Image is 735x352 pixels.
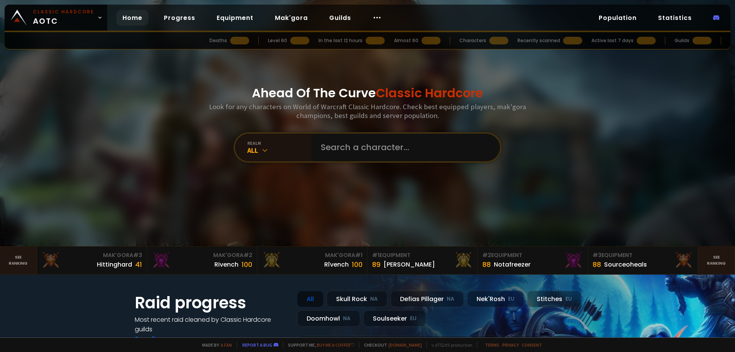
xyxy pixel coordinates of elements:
a: Mak'gora [269,10,314,26]
span: Support me, [283,342,354,348]
div: Defias Pillager [390,291,464,307]
a: a fan [220,342,232,348]
div: Rivench [214,260,238,269]
a: Equipment [211,10,260,26]
div: Rîvench [324,260,349,269]
div: Recently scanned [518,37,560,44]
a: #1Equipment89[PERSON_NAME] [367,247,478,274]
h4: Most recent raid cleaned by Classic Hardcore guilds [135,315,288,334]
a: #2Equipment88Notafreezer [478,247,588,274]
span: # 2 [482,251,491,259]
span: Classic Hardcore [376,84,483,102]
div: Characters [459,37,486,44]
div: All [297,291,323,307]
small: NA [447,295,454,303]
small: EU [565,295,572,303]
a: Guilds [323,10,357,26]
div: Notafreezer [494,260,531,269]
span: # 2 [243,251,252,259]
a: Mak'Gora#3Hittinghard41 [37,247,147,274]
div: Mak'Gora [41,251,142,259]
h3: Look for any characters on World of Warcraft Classic Hardcore. Check best equipped players, mak'g... [206,102,529,120]
a: See all progress [135,334,185,343]
div: All [247,146,312,155]
small: EU [508,295,514,303]
a: Population [593,10,643,26]
small: NA [370,295,378,303]
div: Mak'Gora [152,251,252,259]
div: 100 [242,259,252,270]
div: Level 60 [268,37,287,44]
input: Search a character... [316,134,491,161]
div: Doomhowl [297,310,360,327]
div: 88 [482,259,491,270]
a: Classic HardcoreAOTC [5,5,107,31]
span: AOTC [33,8,94,27]
div: 88 [593,259,601,270]
span: # 1 [372,251,379,259]
small: Classic Hardcore [33,8,94,15]
div: realm [247,140,312,146]
a: Buy me a coffee [317,342,354,348]
span: v. d752d5 - production [426,342,472,348]
div: Soulseeker [363,310,426,327]
div: Skull Rock [327,291,387,307]
h1: Ahead Of The Curve [252,84,483,102]
a: Home [116,10,149,26]
a: #3Equipment88Sourceoheals [588,247,698,274]
div: [PERSON_NAME] [384,260,435,269]
span: # 1 [355,251,363,259]
div: Equipment [372,251,473,259]
div: Almost 60 [394,37,418,44]
a: [DOMAIN_NAME] [389,342,422,348]
div: Nek'Rosh [467,291,524,307]
div: Sourceoheals [604,260,647,269]
a: Statistics [652,10,698,26]
a: Terms [485,342,499,348]
div: Mak'Gora [262,251,363,259]
span: # 3 [593,251,601,259]
span: Checkout [359,342,422,348]
div: Deaths [209,37,227,44]
a: Seeranking [698,247,735,274]
span: Made by [198,342,232,348]
div: 41 [135,259,142,270]
a: Privacy [502,342,519,348]
a: Progress [158,10,201,26]
div: Equipment [482,251,583,259]
div: Hittinghard [97,260,132,269]
a: Report a bug [242,342,272,348]
div: In the last 12 hours [318,37,363,44]
a: Mak'Gora#1Rîvench100 [257,247,367,274]
div: Equipment [593,251,693,259]
div: 89 [372,259,381,270]
a: Consent [522,342,542,348]
a: Mak'Gora#2Rivench100 [147,247,257,274]
div: 100 [352,259,363,270]
small: EU [410,315,416,323]
div: Guilds [675,37,689,44]
span: # 3 [133,251,142,259]
div: Active last 7 days [591,37,634,44]
h1: Raid progress [135,291,288,315]
small: NA [343,315,351,323]
div: Stitches [527,291,581,307]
